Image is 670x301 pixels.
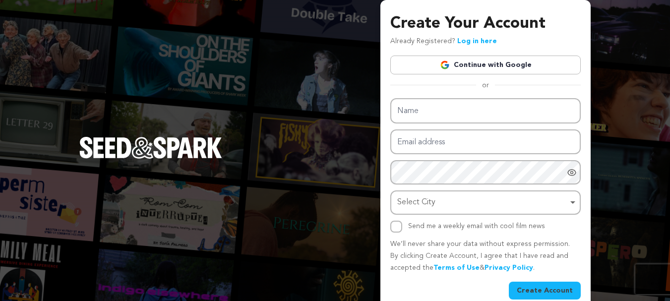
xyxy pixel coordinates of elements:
[79,137,222,159] img: Seed&Spark Logo
[397,195,568,210] div: Select City
[79,137,222,179] a: Seed&Spark Homepage
[390,98,581,123] input: Name
[440,60,450,70] img: Google logo
[509,282,581,300] button: Create Account
[567,168,577,178] a: Show password as plain text. Warning: this will display your password on the screen.
[390,239,581,274] p: We’ll never share your data without express permission. By clicking Create Account, I agree that ...
[457,38,497,45] a: Log in here
[390,36,497,48] p: Already Registered?
[408,223,545,230] label: Send me a weekly email with cool film news
[476,80,495,90] span: or
[390,12,581,36] h3: Create Your Account
[390,56,581,74] a: Continue with Google
[433,264,480,271] a: Terms of Use
[390,129,581,155] input: Email address
[485,264,533,271] a: Privacy Policy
